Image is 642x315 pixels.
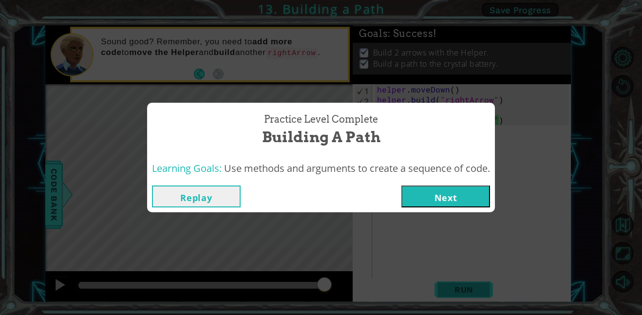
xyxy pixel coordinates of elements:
[152,185,241,207] button: Replay
[401,185,490,207] button: Next
[264,112,378,127] span: Practice Level Complete
[224,162,490,175] span: Use methods and arguments to create a sequence of code.
[152,162,222,175] span: Learning Goals:
[262,127,380,148] span: Building a Path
